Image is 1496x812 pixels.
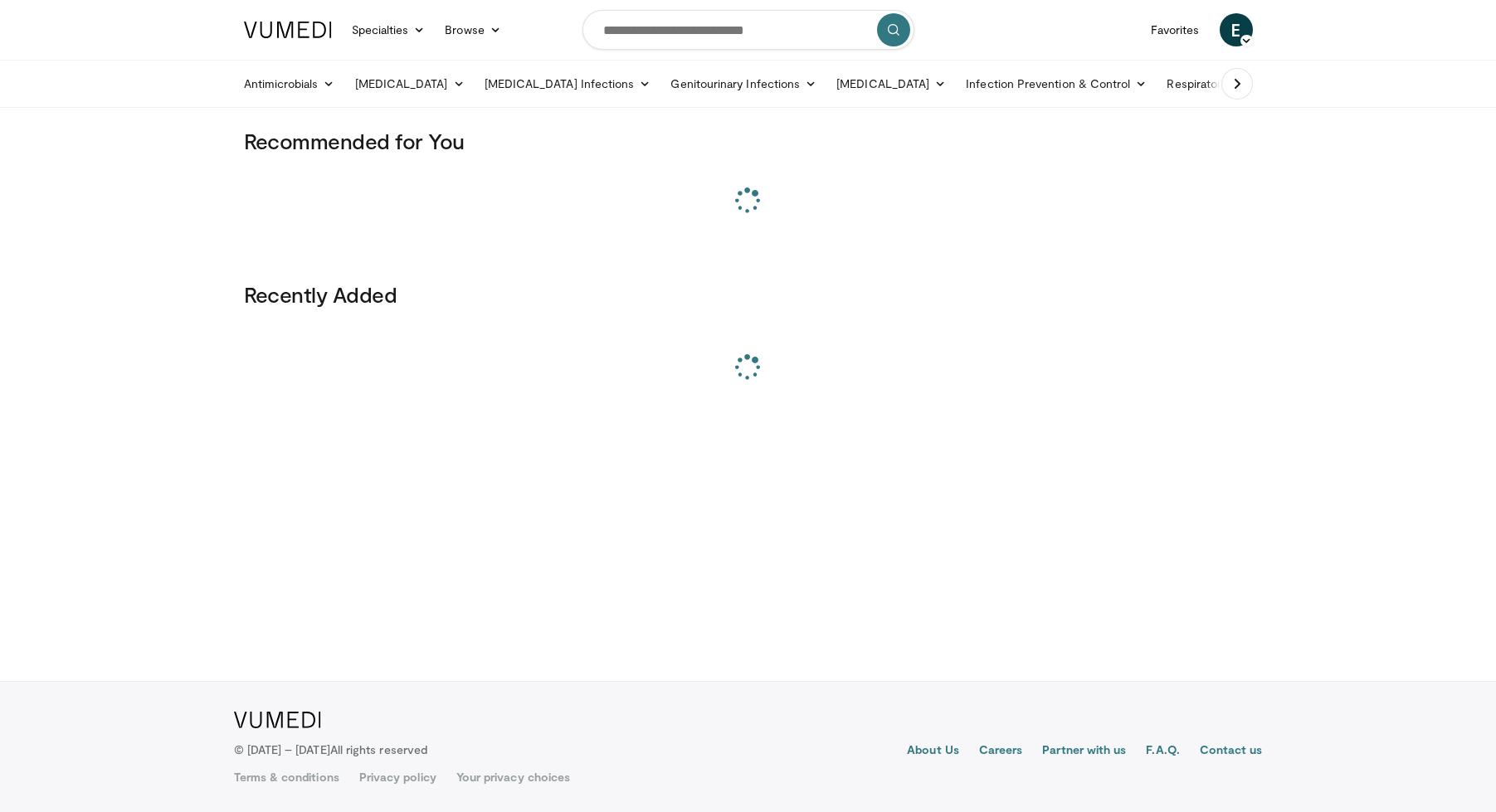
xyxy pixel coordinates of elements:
a: [MEDICAL_DATA] [345,67,475,100]
h3: Recently Added [244,281,1253,308]
a: F.A.Q. [1146,741,1179,761]
a: Partner with us [1042,741,1126,761]
img: VuMedi Logo [244,22,332,38]
a: Genitourinary Infections [660,67,826,100]
a: Infection Prevention & Control [956,67,1157,100]
img: VuMedi Logo [234,712,321,728]
a: Browse [435,13,511,46]
a: Terms & conditions [234,769,339,785]
a: Privacy policy [359,769,436,785]
a: Favorites [1141,13,1210,46]
a: Antimicrobials [234,67,345,100]
a: E [1220,13,1253,46]
span: All rights reserved [330,742,427,756]
a: [MEDICAL_DATA] [826,67,956,100]
p: © [DATE] – [DATE] [234,741,428,758]
a: Respiratory Infections [1157,67,1311,100]
a: [MEDICAL_DATA] Infections [475,67,661,100]
input: Search topics, interventions [582,10,914,50]
a: Your privacy choices [456,769,570,785]
h3: Recommended for You [244,128,1253,154]
a: About Us [907,741,959,761]
a: Specialties [342,13,436,46]
a: Careers [979,741,1023,761]
a: Contact us [1200,741,1263,761]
